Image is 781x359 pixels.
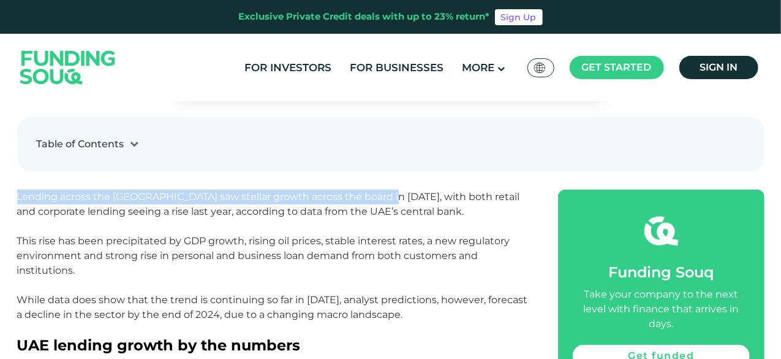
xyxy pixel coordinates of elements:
[37,137,124,152] div: Table of Contents
[534,63,545,73] img: SA Flag
[17,190,531,337] p: Lending across the [GEOGRAPHIC_DATA] saw stellar growth across the board in [DATE], with both ret...
[608,263,714,281] span: Funding Souq
[17,336,301,354] span: UAE lending growth by the numbers
[679,56,758,79] a: Sign in
[573,287,749,331] div: Take your company to the next level with finance that arrives in days.
[462,61,494,74] span: More
[8,36,128,98] img: Logo
[644,214,678,248] img: fsicon
[582,61,652,73] span: Get started
[495,9,543,25] a: Sign Up
[347,58,447,78] a: For Businesses
[239,10,490,24] div: Exclusive Private Credit deals with up to 23% return*
[241,58,334,78] a: For Investors
[700,61,738,73] span: Sign in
